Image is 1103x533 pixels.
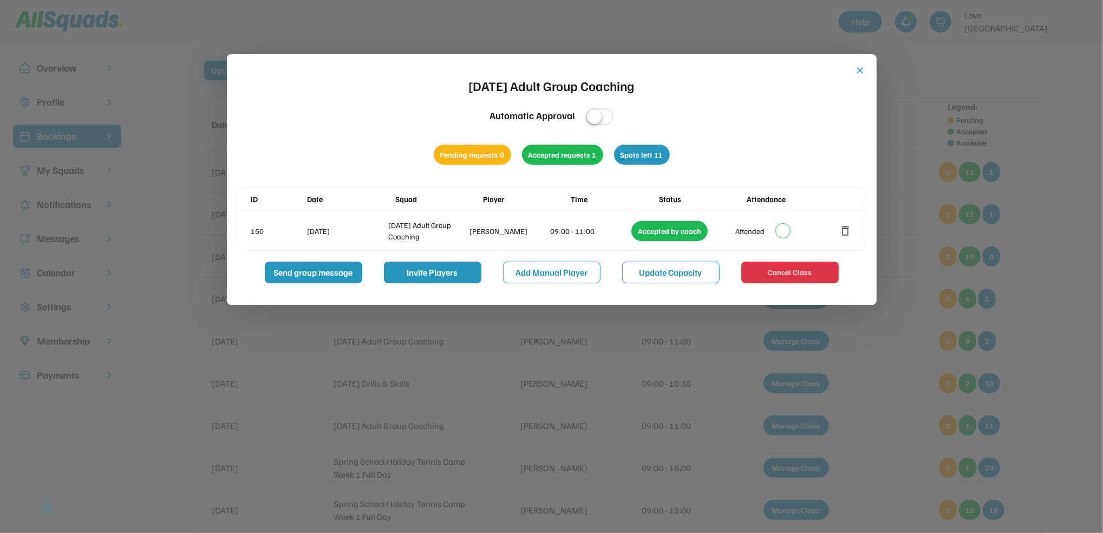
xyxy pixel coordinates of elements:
div: [DATE] Adult Group Coaching [388,219,467,242]
div: Time [571,193,656,205]
div: Spots left 11 [614,145,670,165]
button: Update Capacity [622,262,720,283]
div: Date [308,193,393,205]
div: Squad [395,193,481,205]
div: Accepted by coach [631,221,708,241]
div: Status [659,193,745,205]
button: Send group message [265,262,362,283]
button: Add Manual Player [503,262,601,283]
div: Pending requests 0 [434,145,511,165]
div: Attended [735,225,765,237]
div: [PERSON_NAME] [469,225,549,237]
div: [DATE] [308,225,387,237]
div: Attendance [747,193,832,205]
div: Accepted requests 1 [522,145,603,165]
div: [DATE] Adult Group Coaching [469,76,635,95]
button: Cancel Class [741,262,839,283]
button: delete [839,224,852,237]
button: close [855,65,866,76]
div: 150 [251,225,305,237]
div: ID [251,193,305,205]
div: Player [483,193,569,205]
div: Automatic Approval [490,108,575,123]
button: Invite Players [384,262,481,283]
div: 09:00 - 11:00 [551,225,630,237]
